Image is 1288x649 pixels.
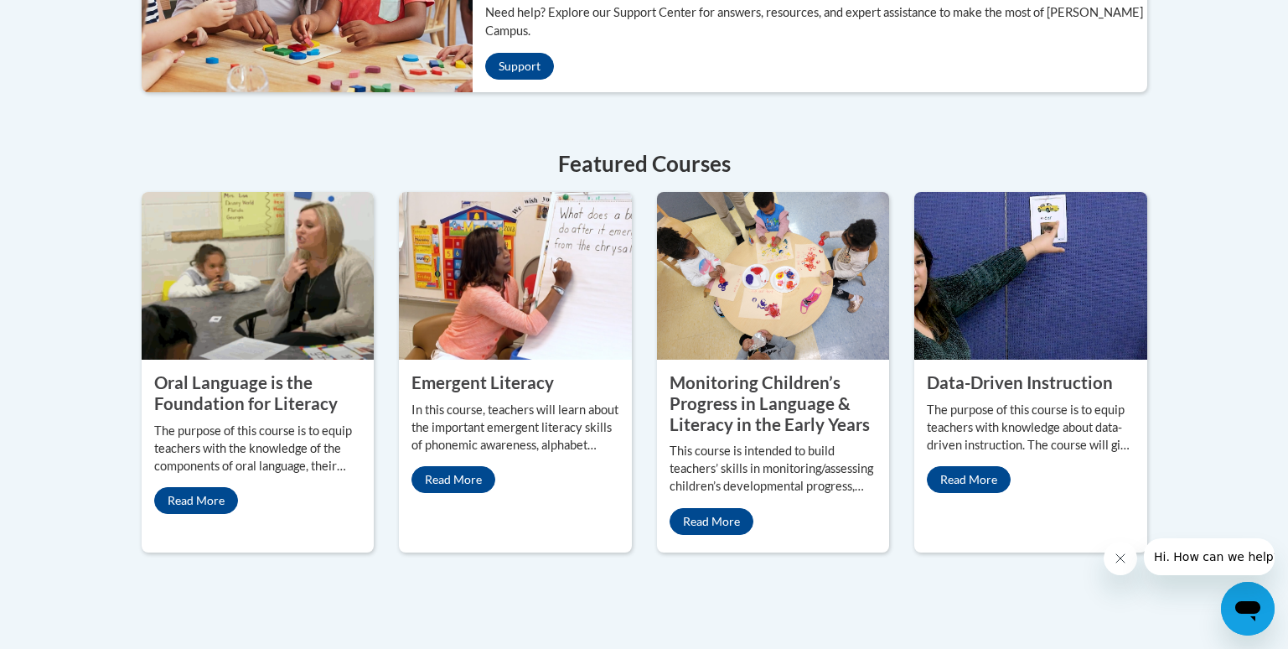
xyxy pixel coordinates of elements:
[657,192,890,360] img: Monitoring Children’s Progress in Language & Literacy in the Early Years
[927,402,1135,454] p: The purpose of this course is to equip teachers with knowledge about data-driven instruction. The...
[927,466,1011,493] a: Read More
[411,372,554,392] property: Emergent Literacy
[1144,538,1275,575] iframe: Message from company
[154,487,238,514] a: Read More
[670,508,753,535] a: Read More
[927,372,1113,392] property: Data-Driven Instruction
[154,423,362,475] p: The purpose of this course is to equip teachers with the knowledge of the components of oral lang...
[142,148,1147,180] h4: Featured Courses
[411,402,619,454] p: In this course, teachers will learn about the important emergent literacy skills of phonemic awar...
[1221,582,1275,636] iframe: Button to launch messaging window
[154,372,338,413] property: Oral Language is the Foundation for Literacy
[485,53,554,80] a: Support
[399,192,632,360] img: Emergent Literacy
[142,192,375,360] img: Oral Language is the Foundation for Literacy
[914,192,1147,360] img: Data-Driven Instruction
[670,372,870,434] property: Monitoring Children’s Progress in Language & Literacy in the Early Years
[10,12,136,25] span: Hi. How can we help?
[670,443,877,496] p: This course is intended to build teachers’ skills in monitoring/assessing children’s developmenta...
[1104,542,1137,575] iframe: Close message
[485,3,1147,40] p: Need help? Explore our Support Center for answers, resources, and expert assistance to make the m...
[411,466,495,493] a: Read More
